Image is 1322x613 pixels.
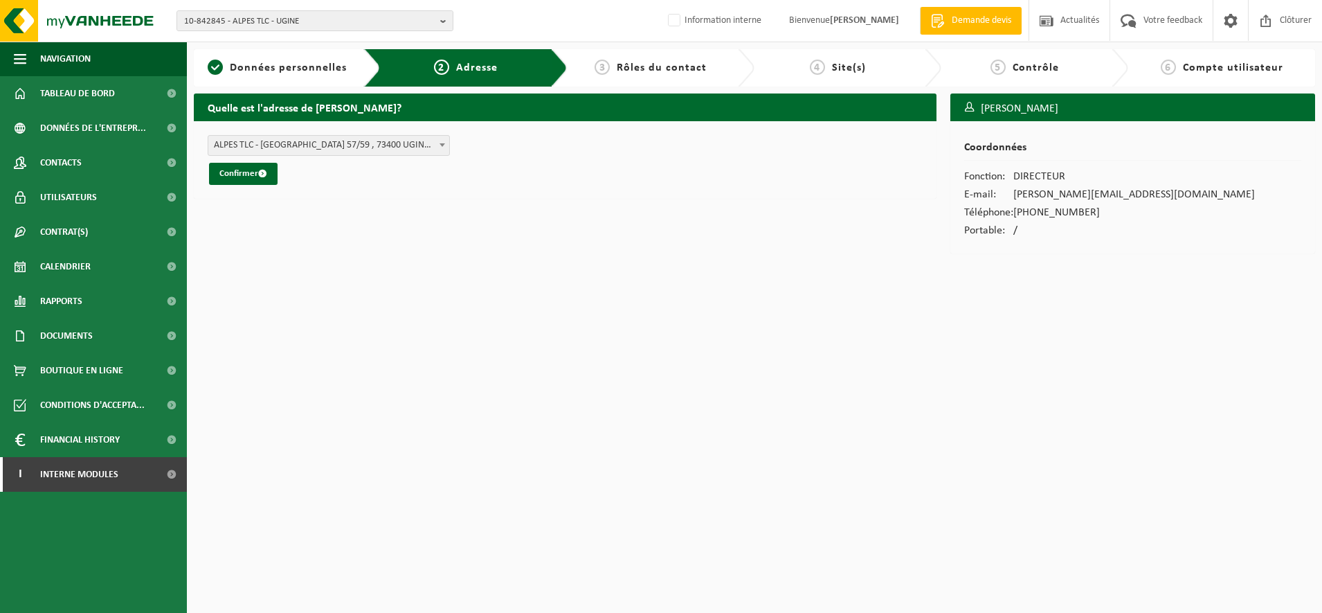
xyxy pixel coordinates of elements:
span: Adresse [456,62,498,73]
span: Utilisateurs [40,180,97,215]
span: Financial History [40,423,120,457]
span: Calendrier [40,249,91,284]
span: Rapports [40,284,82,319]
span: Documents [40,319,93,353]
span: Données personnelles [230,62,347,73]
span: ALPES TLC - RUE DU NANT DE CRUET 57/59 , 73400 UGINE FR (10-842845/BUS) [208,136,449,155]
span: 4 [810,60,825,75]
span: Contacts [40,145,82,180]
span: 5 [990,60,1006,75]
strong: [PERSON_NAME] [830,15,899,26]
span: 2 [434,60,449,75]
td: E-mail: [964,186,1013,204]
span: 6 [1161,60,1176,75]
span: 1 [208,60,223,75]
a: Demande devis [920,7,1022,35]
a: 1Données personnelles [201,60,353,76]
span: Interne modules [40,457,118,492]
span: I [14,457,26,492]
span: Compte utilisateur [1183,62,1283,73]
span: 3 [595,60,610,75]
td: Fonction: [964,168,1013,186]
span: Navigation [40,42,91,76]
td: [PERSON_NAME][EMAIL_ADDRESS][DOMAIN_NAME] [1013,186,1255,204]
span: Demande devis [948,14,1015,28]
td: / [1013,222,1255,240]
span: Rôles du contact [617,62,707,73]
td: DIRECTEUR [1013,168,1255,186]
td: Téléphone: [964,204,1013,222]
span: Contrat(s) [40,215,88,249]
span: Données de l'entrepr... [40,111,146,145]
button: Confirmer [209,163,278,185]
span: Site(s) [832,62,866,73]
span: Conditions d'accepta... [40,388,145,423]
span: Contrôle [1013,62,1059,73]
h2: Coordonnées [964,142,1301,161]
td: [PHONE_NUMBER] [1013,204,1255,222]
span: ALPES TLC - RUE DU NANT DE CRUET 57/59 , 73400 UGINE FR (10-842845/BUS) [208,135,450,156]
span: Tableau de bord [40,76,115,111]
span: 10-842845 - ALPES TLC - UGINE [184,11,435,32]
label: Information interne [665,10,761,31]
span: Boutique en ligne [40,353,123,388]
button: 10-842845 - ALPES TLC - UGINE [176,10,453,31]
h2: Quelle est l'adresse de [PERSON_NAME]? [194,94,936,121]
td: Portable: [964,222,1013,240]
h3: [PERSON_NAME] [950,94,1315,124]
